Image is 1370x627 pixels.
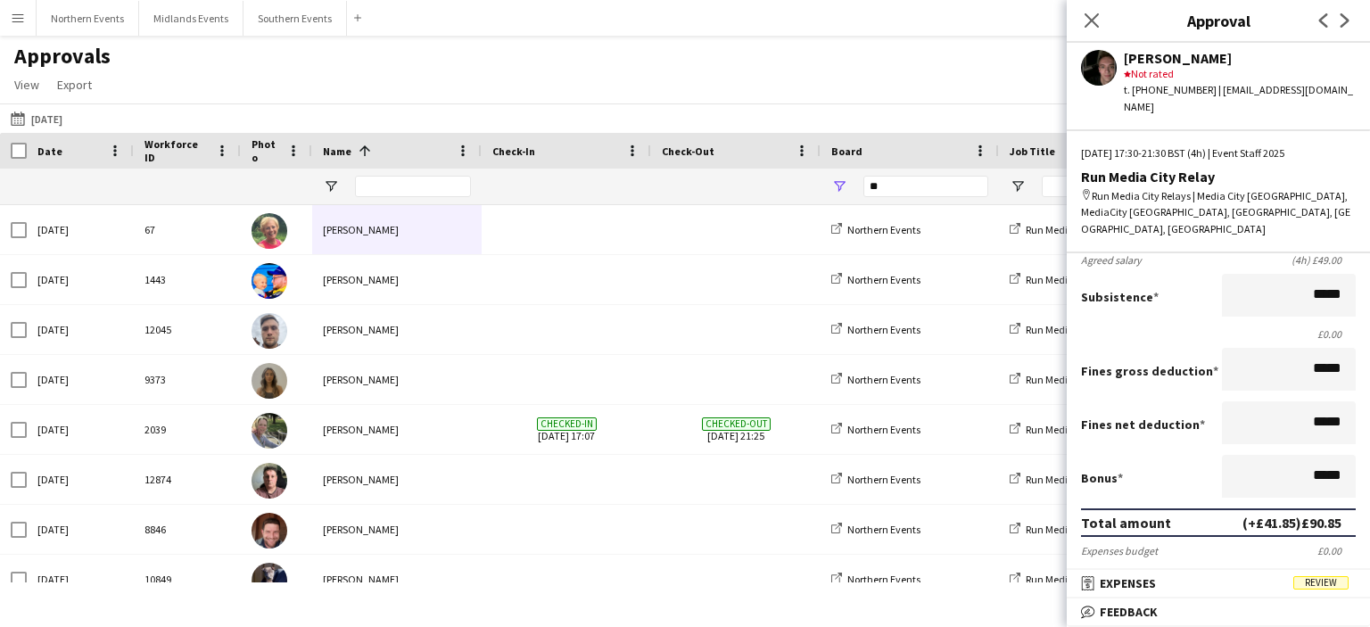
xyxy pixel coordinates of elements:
[702,417,771,431] span: Checked-out
[1026,423,1120,436] span: Run Media City Relay
[1242,514,1341,532] div: (+£41.85) £90.85
[323,144,351,158] span: Name
[312,555,482,604] div: [PERSON_NAME]
[27,205,134,254] div: [DATE]
[847,373,920,386] span: Northern Events
[1081,289,1159,305] label: Subsistence
[831,523,920,536] a: Northern Events
[14,77,39,93] span: View
[1010,223,1120,236] a: Run Media City Relay
[1067,598,1370,625] mat-expansion-panel-header: Feedback
[50,73,99,96] a: Export
[1124,50,1356,66] div: [PERSON_NAME]
[323,178,339,194] button: Open Filter Menu
[1124,66,1356,82] div: Not rated
[1081,363,1218,379] label: Fines gross deduction
[7,108,66,129] button: [DATE]
[847,223,920,236] span: Northern Events
[831,473,920,486] a: Northern Events
[1067,570,1370,597] mat-expansion-panel-header: ExpensesReview
[1010,423,1120,436] a: Run Media City Relay
[312,505,482,554] div: [PERSON_NAME]
[1010,473,1120,486] a: Run Media City Relay
[1026,573,1120,586] span: Run Media City Relay
[1026,273,1120,286] span: Run Media City Relay
[1010,573,1120,586] a: Run Media City Relay
[355,176,471,197] input: Name Filter Input
[492,405,640,454] span: [DATE] 17:07
[1100,575,1156,591] span: Expenses
[1293,576,1349,590] span: Review
[252,263,287,299] img: Calum Knight
[134,305,241,354] div: 12045
[831,323,920,336] a: Northern Events
[312,405,482,454] div: [PERSON_NAME]
[312,355,482,404] div: [PERSON_NAME]
[27,455,134,504] div: [DATE]
[1081,169,1356,185] div: Run Media City Relay
[1026,373,1120,386] span: Run Media City Relay
[1010,373,1120,386] a: Run Media City Relay
[27,255,134,304] div: [DATE]
[831,373,920,386] a: Northern Events
[863,176,988,197] input: Board Filter Input
[1081,417,1205,433] label: Fines net deduction
[1026,473,1120,486] span: Run Media City Relay
[1124,82,1356,114] div: t. [PHONE_NUMBER] | [EMAIL_ADDRESS][DOMAIN_NAME]
[1010,144,1055,158] span: Job Title
[134,455,241,504] div: 12874
[57,77,92,93] span: Export
[37,144,62,158] span: Date
[7,73,46,96] a: View
[662,144,714,158] span: Check-Out
[1042,176,1167,197] input: Job Title Filter Input
[37,1,139,36] button: Northern Events
[1081,470,1123,486] label: Bonus
[1010,523,1120,536] a: Run Media City Relay
[27,305,134,354] div: [DATE]
[252,563,287,598] img: Dean Hoskins
[537,417,597,431] span: Checked-in
[1081,188,1356,237] div: Run Media City Relays | Media City [GEOGRAPHIC_DATA], MediaCity [GEOGRAPHIC_DATA], [GEOGRAPHIC_DA...
[1317,544,1356,557] div: £0.00
[134,405,241,454] div: 2039
[1292,253,1356,267] div: (4h) £49.00
[134,255,241,304] div: 1443
[252,463,287,499] img: Craig Leedham
[312,305,482,354] div: [PERSON_NAME]
[1081,145,1356,161] div: [DATE] 17:30-21:30 BST (4h) | Event Staff 2025
[252,513,287,549] img: Dave Logan
[134,505,241,554] div: 8846
[312,205,482,254] div: [PERSON_NAME]
[134,355,241,404] div: 9373
[144,137,209,164] span: Workforce ID
[27,505,134,554] div: [DATE]
[847,473,920,486] span: Northern Events
[831,223,920,236] a: Northern Events
[312,455,482,504] div: [PERSON_NAME]
[1081,253,1142,267] div: Agreed salary
[492,144,535,158] span: Check-In
[139,1,243,36] button: Midlands Events
[831,178,847,194] button: Open Filter Menu
[847,323,920,336] span: Northern Events
[831,423,920,436] a: Northern Events
[662,405,810,454] span: [DATE] 21:25
[27,355,134,404] div: [DATE]
[252,363,287,399] img: Charlotte Fennell
[252,313,287,349] img: Charlie Craven
[831,144,862,158] span: Board
[847,523,920,536] span: Northern Events
[27,405,134,454] div: [DATE]
[252,413,287,449] img: Claire Goddard
[243,1,347,36] button: Southern Events
[831,573,920,586] a: Northern Events
[1067,9,1370,32] h3: Approval
[252,137,280,164] span: Photo
[1010,178,1026,194] button: Open Filter Menu
[312,255,482,304] div: [PERSON_NAME]
[1026,323,1120,336] span: Run Media City Relay
[847,573,920,586] span: Northern Events
[1081,327,1356,341] div: £0.00
[831,273,920,286] a: Northern Events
